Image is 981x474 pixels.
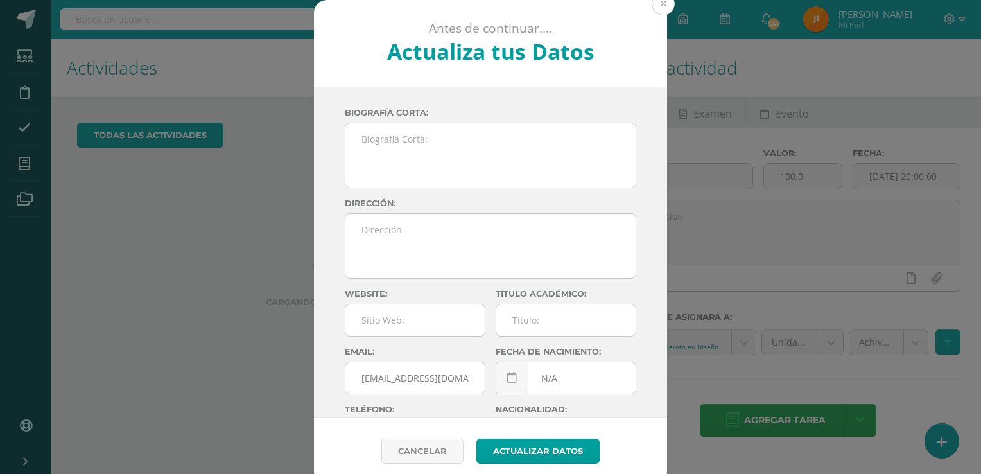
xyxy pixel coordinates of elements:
[345,347,485,356] label: Email:
[496,347,636,356] label: Fecha de nacimiento:
[345,304,485,336] input: Sitio Web:
[345,108,636,118] label: Biografía corta:
[349,37,633,66] h2: Actualiza tus Datos
[496,304,636,336] input: Titulo:
[496,362,636,394] input: Fecha de Nacimiento:
[345,405,485,414] label: Teléfono:
[345,289,485,299] label: Website:
[345,362,485,394] input: Correo Electronico:
[476,439,600,464] button: Actualizar datos
[345,198,636,208] label: Dirección:
[349,21,633,37] p: Antes de continuar....
[496,289,636,299] label: Título académico:
[496,405,636,414] label: Nacionalidad:
[381,439,464,464] a: Cancelar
